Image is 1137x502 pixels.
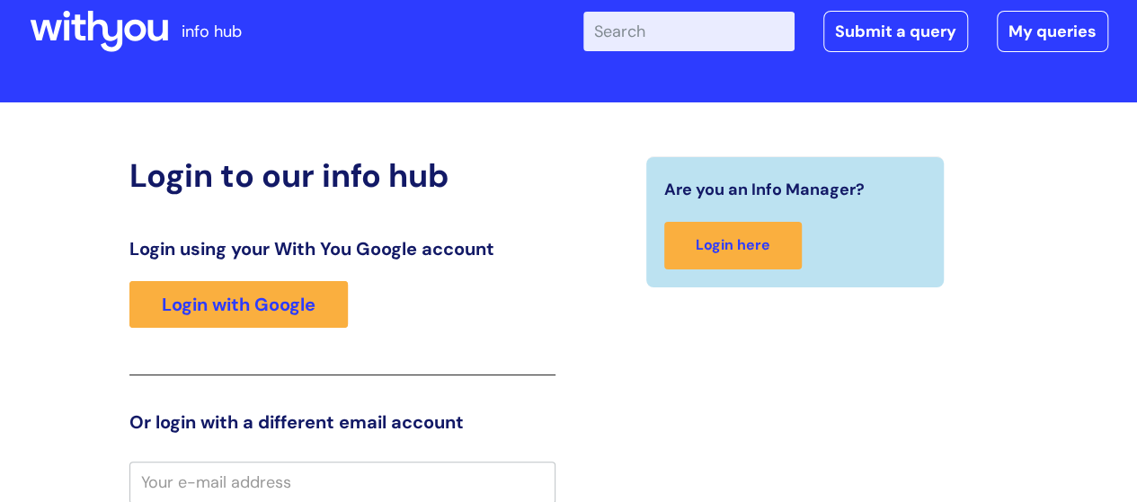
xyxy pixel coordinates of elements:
[664,222,802,269] a: Login here
[129,238,555,260] h3: Login using your With You Google account
[129,156,555,195] h2: Login to our info hub
[664,175,865,204] span: Are you an Info Manager?
[583,12,795,51] input: Search
[129,411,555,433] h3: Or login with a different email account
[182,17,242,46] p: info hub
[997,11,1108,52] a: My queries
[129,281,348,328] a: Login with Google
[823,11,968,52] a: Submit a query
